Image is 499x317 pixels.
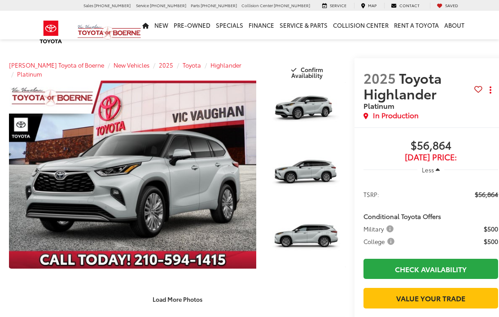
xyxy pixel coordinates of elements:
[136,2,149,8] span: Service
[373,110,419,120] span: In Production
[330,2,346,8] span: Service
[430,3,465,9] a: My Saved Vehicles
[490,86,491,94] span: dropdown dots
[266,144,347,205] img: 2025 Toyota Highlander Platinum
[241,2,273,8] span: Collision Center
[17,70,42,78] a: Platinum
[94,2,131,8] span: [PHONE_NUMBER]
[484,224,498,233] span: $500
[83,2,93,8] span: Sales
[246,11,277,39] a: Finance
[266,145,346,205] a: Expand Photo 2
[363,190,379,199] span: TSRP:
[266,81,346,140] a: Expand Photo 1
[266,209,346,269] a: Expand Photo 3
[210,61,241,69] a: Highlander
[159,61,173,69] a: 2025
[363,139,498,153] span: $56,864
[384,3,426,9] a: Contact
[213,11,246,39] a: Specials
[34,17,68,47] img: Toyota
[363,237,396,246] span: College
[442,11,467,39] a: About
[191,2,200,8] span: Parts
[146,291,209,307] button: Load More Photos
[422,166,434,174] span: Less
[201,2,237,8] span: [PHONE_NUMBER]
[445,2,458,8] span: Saved
[363,259,498,279] a: Check Availability
[315,3,353,9] a: Service
[475,190,498,199] span: $56,864
[152,11,171,39] a: New
[277,11,330,39] a: Service & Parts: Opens in a new tab
[368,2,376,8] span: Map
[417,162,444,178] button: Less
[482,82,498,98] button: Actions
[266,80,347,141] img: 2025 Toyota Highlander Platinum
[9,61,104,69] a: [PERSON_NAME] Toyota of Boerne
[363,153,498,162] span: [DATE] Price:
[363,68,396,87] span: 2025
[363,212,441,221] span: Conditional Toyota Offers
[171,11,213,39] a: Pre-Owned
[291,65,323,79] span: Confirm Availability
[391,11,442,39] a: Rent a Toyota
[150,2,186,8] span: [PHONE_NUMBER]
[114,61,149,69] a: New Vehicles
[363,68,442,103] span: Toyota Highlander
[363,224,397,233] button: Military
[363,237,398,246] button: College
[9,81,256,269] a: Expand Photo 0
[363,100,394,111] span: Platinum
[484,237,498,246] span: $500
[77,24,141,40] img: Vic Vaughan Toyota of Boerne
[183,61,201,69] a: Toyota
[274,2,310,8] span: [PHONE_NUMBER]
[271,62,346,77] button: Confirm Availability
[6,80,258,269] img: 2025 Toyota Highlander Platinum
[140,11,152,39] a: Home
[330,11,391,39] a: Collision Center
[363,288,498,308] a: Value Your Trade
[399,2,420,8] span: Contact
[354,3,383,9] a: Map
[266,209,347,269] img: 2025 Toyota Highlander Platinum
[363,224,395,233] span: Military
